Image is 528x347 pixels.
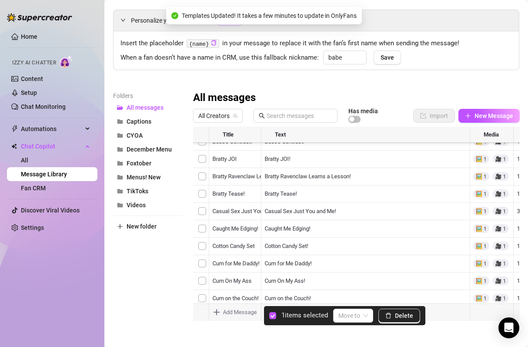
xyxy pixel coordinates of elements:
[171,12,178,19] span: check-circle
[475,112,513,119] span: New Message
[385,313,391,319] span: delete
[127,188,148,195] span: TikToks
[21,122,83,136] span: Automations
[60,55,73,68] img: AI Chatter
[378,309,420,323] button: Delete
[117,118,123,125] span: folder
[113,142,183,156] button: December Menu
[413,109,455,123] button: Import
[120,53,319,63] span: When a fan doesn’t have a name in CRM, use this fallback nickname:
[21,75,43,82] a: Content
[193,91,256,105] h3: All messages
[198,109,237,122] span: All Creators
[113,219,183,233] button: New folder
[233,113,238,118] span: team
[348,108,378,114] article: Has media
[498,317,519,338] div: Open Intercom Messenger
[259,113,265,119] span: search
[21,89,37,96] a: Setup
[21,207,80,214] a: Discover Viral Videos
[117,188,123,194] span: folder
[11,125,18,132] span: thunderbolt
[127,223,157,230] span: New folder
[127,146,172,153] span: December Menu
[113,170,183,184] button: Menus! New
[465,113,471,119] span: plus
[21,171,67,178] a: Message Library
[21,185,46,192] a: Fan CRM
[21,224,44,231] a: Settings
[458,109,520,123] button: New Message
[117,160,123,166] span: folder
[117,104,123,111] span: folder-open
[211,40,217,46] span: copy
[113,156,183,170] button: Foxtober
[127,132,143,139] span: CYOA
[113,198,183,212] button: Videos
[11,143,17,149] img: Chat Copilot
[117,146,123,152] span: folder
[131,16,512,26] span: Personalize your messages with
[113,115,183,128] button: Captions
[21,157,28,164] a: All
[21,139,83,153] span: Chat Copilot
[113,184,183,198] button: TikToks
[12,59,56,67] span: Izzy AI Chatter
[127,160,151,167] span: Foxtober
[21,103,66,110] a: Chat Monitoring
[117,174,123,180] span: folder
[127,104,164,111] span: All messages
[182,11,357,20] span: Templates Updated! It takes a few minutes to update in OnlyFans
[113,91,183,101] article: Folders
[113,128,183,142] button: CYOA
[21,33,37,40] a: Home
[120,17,126,23] span: expanded
[374,51,401,64] button: Save
[395,312,413,319] span: Delete
[211,40,217,47] button: Click to Copy
[7,13,72,22] img: logo-BBDzfeDw.svg
[127,174,160,181] span: Menus! New
[381,54,394,61] span: Save
[127,202,146,209] span: Videos
[187,39,219,48] code: {name}
[117,202,123,208] span: folder
[120,38,512,49] span: Insert the placeholder in your message to replace it with the fan’s first name when sending the m...
[267,111,332,121] input: Search messages
[117,132,123,138] span: folder
[113,101,183,115] button: All messages
[281,310,328,321] article: 1 items selected
[127,118,151,125] span: Captions
[114,10,519,31] div: Personalize your messages with{name}
[117,223,123,229] span: plus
